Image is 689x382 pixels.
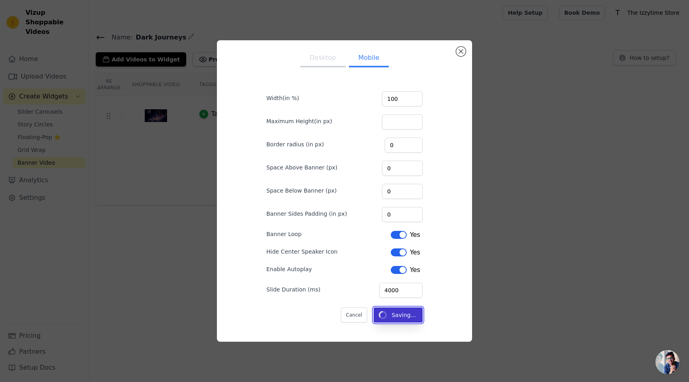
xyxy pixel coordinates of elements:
[266,210,347,218] label: Banner Sides Padding (in px)
[410,230,420,240] span: Yes
[266,265,312,273] label: Enable Autoplay
[266,230,301,238] label: Banner Loop
[266,94,299,102] label: Width(in %)
[410,265,420,275] span: Yes
[266,163,337,171] label: Space Above Banner (px)
[266,286,321,293] label: Slide Duration (ms)
[374,307,423,323] button: Saving...
[341,307,368,323] button: Cancel
[266,187,337,195] label: Space Below Banner (px)
[300,50,346,67] button: Desktop
[266,248,338,256] label: Hide Center Speaker Icon
[656,350,679,374] div: Open chat
[266,140,324,148] label: Border radius (in px)
[456,47,466,56] button: Close modal
[266,117,332,125] label: Maximum Height(in px)
[410,248,420,257] span: Yes
[349,50,389,67] button: Mobile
